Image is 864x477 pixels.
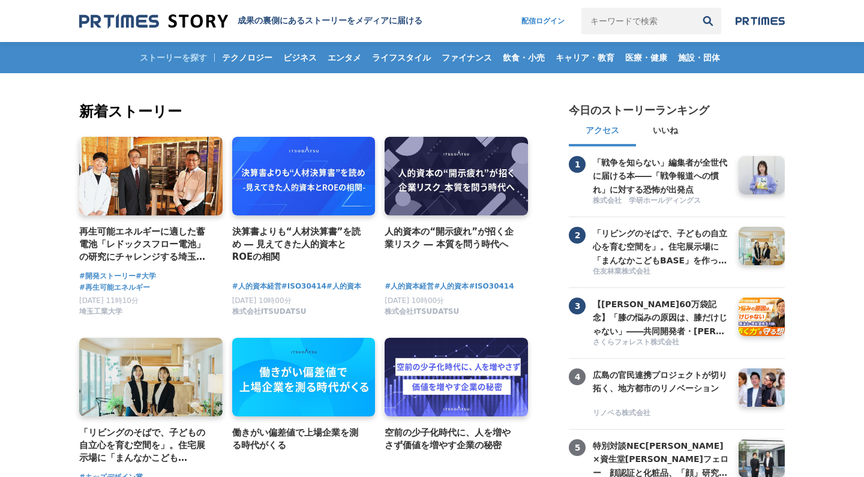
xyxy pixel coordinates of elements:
a: ファイナンス [437,42,497,73]
span: ファイナンス [437,52,497,63]
h3: 「リビングのそばで、子どもの自立心を育む空間を」。住宅展示場に「まんなかこどもBASE」を作った２人の女性社員 [593,227,730,267]
h3: 「戦争を知らない」編集者が全世代に届ける本――「戦争報道への慣れ」に対する恐怖が出発点 [593,156,730,196]
a: #人的資本 [326,281,361,292]
span: 2 [569,227,586,244]
button: いいね [636,118,695,146]
a: 人的資本の“開示疲れ”が招く企業リスク ― 本質を問う時代へ [385,225,518,251]
a: 成果の裏側にあるストーリーをメディアに届ける 成果の裏側にあるストーリーをメディアに届ける [79,13,422,29]
a: 埼玉工業大学 [79,310,122,319]
a: 飲食・小売 [498,42,550,73]
a: 配信ログイン [509,8,577,34]
img: 成果の裏側にあるストーリーをメディアに届ける [79,13,228,29]
a: 働きがい偏差値で上場企業を測る時代がくる [232,426,366,452]
span: 4 [569,368,586,385]
span: ライフスタイル [367,52,436,63]
a: 株式会社 学研ホールディングス [593,196,730,207]
a: #ISO30414 [281,281,326,292]
span: [DATE] 10時00分 [232,296,292,305]
span: 施設・団体 [673,52,725,63]
a: 空前の少子化時代に、人を増やさず価値を増やす企業の秘密 [385,426,518,452]
span: テクノロジー [217,52,277,63]
a: ビジネス [278,42,322,73]
a: 決算書よりも“人材決算書”を読め ― 見えてきた人的資本とROEの相関 [232,225,366,264]
h2: 新着ストーリー [79,101,530,122]
a: #人的資本経営 [385,281,434,292]
span: [DATE] 11時10分 [79,296,139,305]
span: ビジネス [278,52,322,63]
a: 株式会社ITSUDATSU [385,310,459,319]
span: 株式会社 学研ホールディングス [593,196,701,206]
a: 広島の官民連携プロジェクトが切り拓く、地方都市のリノベーション [593,368,730,407]
a: 医療・健康 [620,42,672,73]
a: さくらフォレスト株式会社 [593,337,730,349]
span: 1 [569,156,586,173]
span: リノベる株式会社 [593,408,650,418]
a: キャリア・教育 [551,42,619,73]
a: 「リビングのそばで、子どもの自立心を育む空間を」。住宅展示場に「まんなかこどもBASE」を作った２人の女性社員 [79,426,213,465]
a: リノベる株式会社 [593,408,730,419]
a: テクノロジー [217,42,277,73]
h2: 今日のストーリーランキング [569,103,709,118]
h3: 広島の官民連携プロジェクトが切り拓く、地方都市のリノベーション [593,368,730,395]
span: 株式会社ITSUDATSU [232,307,307,317]
span: さくらフォレスト株式会社 [593,337,679,347]
a: #再生可能エネルギー [79,282,150,293]
img: prtimes [736,16,785,26]
a: エンタメ [323,42,366,73]
a: #人的資本経営 [232,281,281,292]
a: ライフスタイル [367,42,436,73]
a: 【[PERSON_NAME]60万袋記念】「膝の悩みの原因は、膝だけじゃない」――共同開発者・[PERSON_NAME]先生と語る、"歩く力"を守る想い【共同開発者対談】 [593,298,730,336]
span: 医療・健康 [620,52,672,63]
h1: 成果の裏側にあるストーリーをメディアに届ける [238,16,422,26]
a: #人的資本 [434,281,469,292]
span: 埼玉工業大学 [79,307,122,317]
span: 3 [569,298,586,314]
a: 再生可能エネルギーに適した蓄電池「レドックスフロー電池」の研究にチャレンジする埼玉工業大学 [79,225,213,264]
a: 「リビングのそばで、子どもの自立心を育む空間を」。住宅展示場に「まんなかこどもBASE」を作った２人の女性社員 [593,227,730,265]
a: 施設・団体 [673,42,725,73]
button: 検索 [695,8,721,34]
span: 飲食・小売 [498,52,550,63]
a: 「戦争を知らない」編集者が全世代に届ける本――「戦争報道への慣れ」に対する恐怖が出発点 [593,156,730,194]
a: 株式会社ITSUDATSU [232,310,307,319]
a: #ISO30414 [469,281,514,292]
h3: 【[PERSON_NAME]60万袋記念】「膝の悩みの原因は、膝だけじゃない」――共同開発者・[PERSON_NAME]先生と語る、"歩く力"を守る想い【共同開発者対談】 [593,298,730,338]
span: エンタメ [323,52,366,63]
button: アクセス [569,118,636,146]
a: #開発ストーリー [79,271,136,282]
span: 住友林業株式会社 [593,266,650,277]
a: #大学 [136,271,156,282]
input: キーワードで検索 [581,8,695,34]
span: 5 [569,439,586,456]
span: [DATE] 10時00分 [385,296,444,305]
span: キャリア・教育 [551,52,619,63]
a: 住友林業株式会社 [593,266,730,278]
span: 株式会社ITSUDATSU [385,307,459,317]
